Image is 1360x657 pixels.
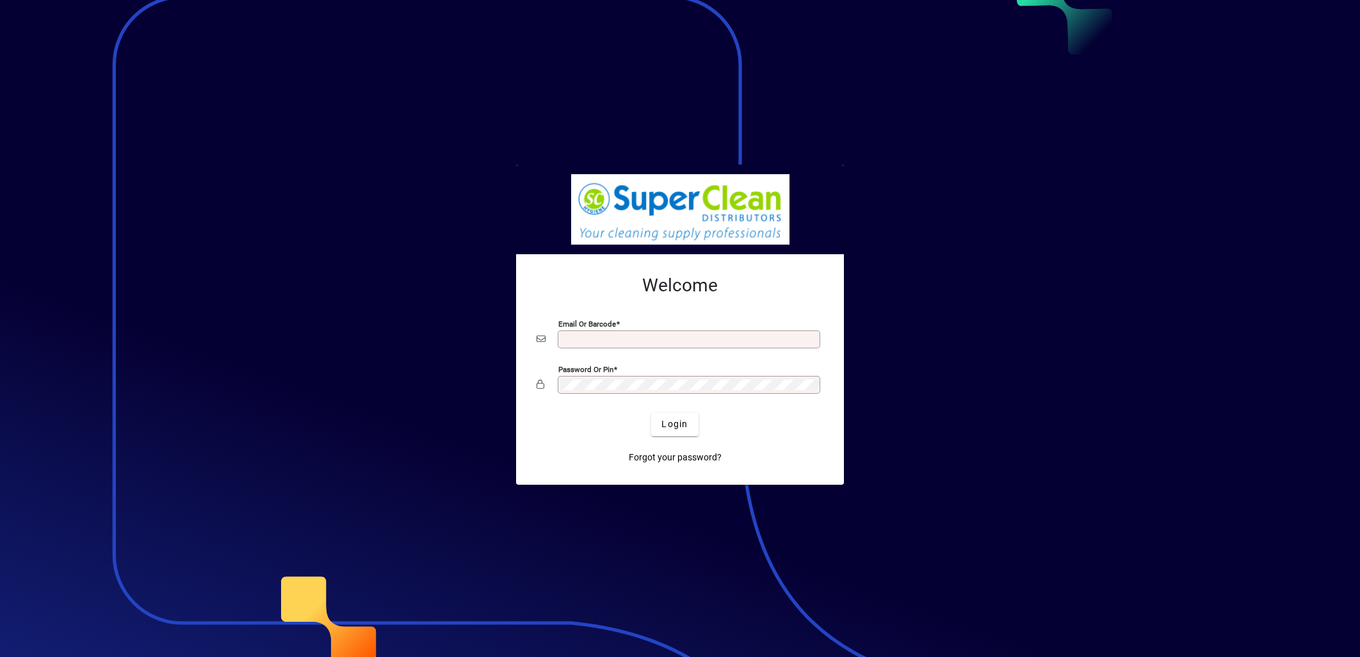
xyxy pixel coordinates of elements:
[558,319,616,328] mat-label: Email or Barcode
[537,275,823,296] h2: Welcome
[558,364,613,373] mat-label: Password or Pin
[661,418,688,431] span: Login
[624,446,727,469] a: Forgot your password?
[629,451,722,464] span: Forgot your password?
[651,413,698,436] button: Login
